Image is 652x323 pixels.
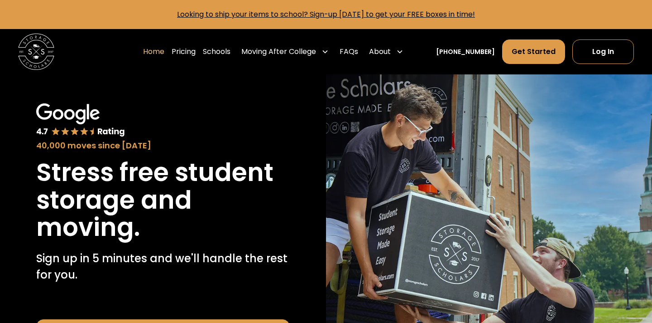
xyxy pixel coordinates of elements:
div: Moving After College [241,46,316,57]
a: [PHONE_NUMBER] [436,47,495,57]
div: About [369,46,391,57]
a: Home [143,39,164,64]
img: Storage Scholars main logo [18,34,54,70]
a: FAQs [340,39,358,64]
div: 40,000 moves since [DATE] [36,139,290,152]
a: Log In [572,39,634,64]
a: Pricing [172,39,196,64]
h1: Stress free student storage and moving. [36,159,290,241]
a: home [18,34,54,70]
div: Moving After College [238,39,332,64]
p: Sign up in 5 minutes and we'll handle the rest for you. [36,250,290,283]
img: Google 4.7 star rating [36,103,125,137]
a: Get Started [502,39,565,64]
a: Looking to ship your items to school? Sign-up [DATE] to get your FREE boxes in time! [177,9,475,20]
div: About [365,39,407,64]
a: Schools [203,39,230,64]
